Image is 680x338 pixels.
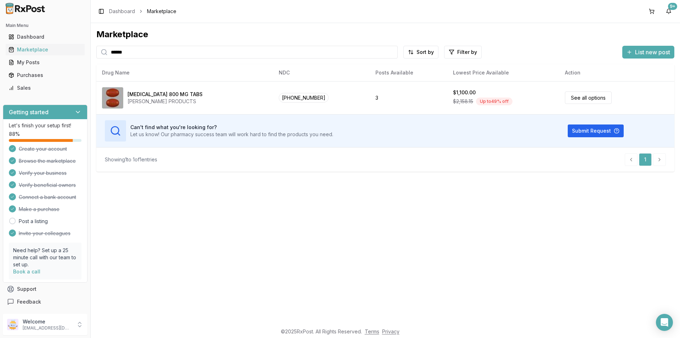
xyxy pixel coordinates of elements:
[3,295,87,308] button: Feedback
[382,328,399,334] a: Privacy
[19,218,48,225] a: Post a listing
[565,92,612,104] a: See all options
[19,157,76,165] span: Browse the marketplace
[6,31,85,43] a: Dashboard
[447,64,559,81] th: Lowest Price Available
[6,69,85,82] a: Purchases
[403,46,438,59] button: Sort by
[6,82,85,94] a: Sales
[568,124,624,137] button: Submit Request
[9,108,49,116] h3: Getting started
[3,283,87,295] button: Support
[105,156,157,163] div: Showing 1 to 1 of 1 entries
[7,319,18,330] img: User avatar
[663,6,674,17] button: 9+
[656,314,673,331] div: Open Intercom Messenger
[19,194,76,201] span: Connect a bank account
[416,49,434,56] span: Sort by
[622,49,674,56] a: List new post
[365,328,379,334] a: Terms
[23,325,72,331] p: [EMAIL_ADDRESS][DOMAIN_NAME]
[127,91,203,98] div: [MEDICAL_DATA] 800 MG TABS
[639,153,652,166] a: 1
[130,131,333,138] p: Let us know! Our pharmacy success team will work hard to find the products you need.
[3,31,87,43] button: Dashboard
[6,43,85,56] a: Marketplace
[457,49,477,56] span: Filter by
[370,81,447,114] td: 3
[96,29,674,40] div: Marketplace
[370,64,447,81] th: Posts Available
[668,3,677,10] div: 9+
[476,98,512,105] div: Up to 49 % off
[8,59,82,66] div: My Posts
[6,56,85,69] a: My Posts
[3,3,48,14] img: RxPost Logo
[147,8,176,15] span: Marketplace
[3,44,87,55] button: Marketplace
[3,82,87,94] button: Sales
[273,64,370,81] th: NDC
[8,84,82,92] div: Sales
[9,131,20,138] span: 88 %
[19,230,70,237] span: Invite your colleagues
[127,98,203,105] div: [PERSON_NAME] PRODUCTS
[19,206,59,213] span: Make a purchase
[453,89,476,96] div: $1,100.00
[559,64,674,81] th: Action
[130,124,333,131] h3: Can't find what you're looking for?
[8,46,82,53] div: Marketplace
[6,23,85,28] h2: Main Menu
[109,8,135,15] a: Dashboard
[625,153,666,166] nav: pagination
[635,48,670,56] span: List new post
[8,33,82,40] div: Dashboard
[19,170,67,177] span: Verify your business
[102,87,123,109] img: Prezista 800 MG TABS
[19,182,76,189] span: Verify beneficial owners
[453,98,473,105] span: $2,158.15
[622,46,674,59] button: List new post
[13,247,77,268] p: Need help? Set up a 25 minute call with our team to set up.
[17,298,41,305] span: Feedback
[8,72,82,79] div: Purchases
[19,145,67,153] span: Create your account
[109,8,176,15] nav: breadcrumb
[444,46,482,59] button: Filter by
[9,122,81,129] p: Let's finish your setup first!
[279,93,329,102] span: [PHONE_NUMBER]
[96,64,273,81] th: Drug Name
[3,57,87,68] button: My Posts
[3,70,87,81] button: Purchases
[13,268,40,275] a: Book a call
[23,318,72,325] p: Welcome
